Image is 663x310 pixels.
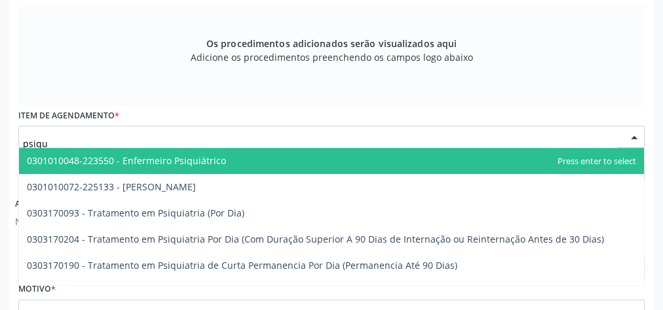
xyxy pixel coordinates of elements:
input: Buscar por procedimento [23,130,618,156]
span: 0303170093 - Tratamento em Psiquiatria (Por Dia) [27,207,244,219]
p: Nenhum anexo disponível. [15,215,133,228]
span: Adicione os procedimentos preenchendo os campos logo abaixo [191,50,473,64]
label: Item de agendamento [18,106,119,126]
span: 0303170204 - Tratamento em Psiquiatria Por Dia (Com Duração Superior A 90 Dias de Internação ou R... [27,233,604,245]
span: 0301010072-225133 - [PERSON_NAME] [27,181,196,193]
label: Motivo [18,279,56,300]
span: 0303170107 - Tratamento em Psiquiatria em Hospital Dia [27,285,277,298]
label: Anexos adicionados [15,194,107,215]
span: Os procedimentos adicionados serão visualizados aqui [206,37,457,50]
span: 0303170190 - Tratamento em Psiquiatria de Curta Permanencia Por Dia (Permanencia Até 90 Dias) [27,259,457,271]
span: 0301010048-223550 - Enfermeiro Psiquiátrico [27,154,226,167]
